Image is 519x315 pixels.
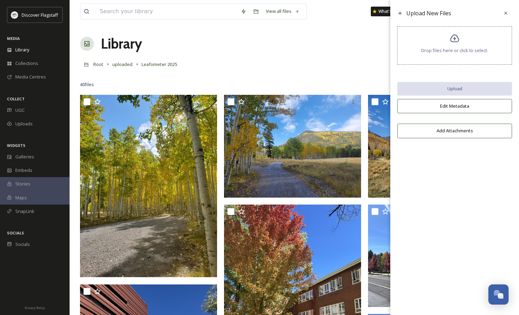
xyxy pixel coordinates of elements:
span: 40 file s [80,81,94,88]
img: Locket 2 Oct9.jpg [368,95,505,198]
button: Upload [397,82,512,96]
a: uploaded [112,60,133,68]
span: Maps [15,194,27,201]
img: Lockett 1 Oct9.jpg [80,95,217,277]
span: COLLECT [7,96,25,101]
span: Privacy Policy [25,306,45,310]
input: Search your library [96,4,237,19]
img: Fall NAU 100825 (2).png [368,205,505,307]
span: WIDGETS [7,143,25,148]
span: Drop files here or click to select. [421,47,488,54]
button: Edit Metadata [397,99,512,113]
span: SOCIALS [7,230,24,235]
span: Leafometer 2025 [142,61,177,67]
span: Collections [15,60,38,67]
span: Uploads [15,121,33,127]
span: Upload New Files [406,9,451,17]
span: Galleries [15,154,34,160]
img: Untitled%20design%20(1).png [11,11,18,18]
button: Open Chat [488,284,509,305]
a: Root [93,60,103,68]
span: UGC [15,107,25,114]
span: Socials [15,241,30,248]
span: Discover Flagstaff [22,12,58,18]
span: Library [15,47,29,53]
span: Root [93,61,103,67]
img: Locket 3 Oct9.jpg [224,95,361,198]
button: Add Attachments [397,124,512,138]
span: SnapLink [15,208,34,215]
a: Library [101,33,142,54]
a: Privacy Policy [25,303,45,312]
span: Stories [15,181,30,187]
a: What's New [371,7,406,16]
span: Embeds [15,167,32,174]
span: uploaded [112,61,133,67]
a: Leafometer 2025 [142,60,177,68]
span: MEDIA [7,36,20,41]
a: View all files [262,5,303,18]
span: Media Centres [15,74,46,80]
